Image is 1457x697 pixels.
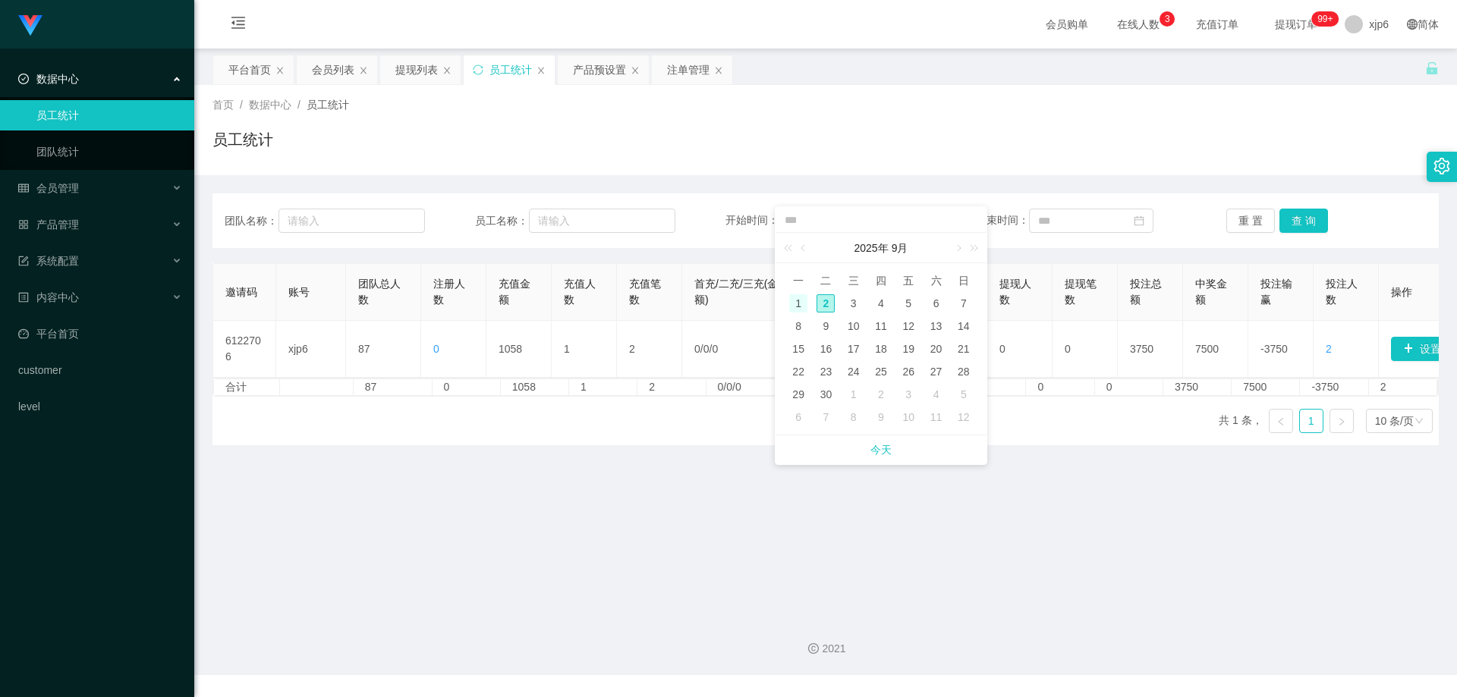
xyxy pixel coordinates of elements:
div: 25 [872,363,890,381]
td: 7500 [1232,379,1300,395]
div: 2021 [206,641,1445,657]
td: 2025年9月6日 [922,292,949,315]
td: 0 [1095,379,1163,395]
div: 11 [927,408,946,426]
span: 邀请码 [225,286,257,298]
td: 2025年9月13日 [922,315,949,338]
div: 4 [872,294,890,312]
i: 图标: close [359,66,368,75]
button: 查 询 [1279,209,1328,233]
td: 87 [346,321,421,378]
span: 充值金额 [499,278,530,306]
span: 系统配置 [18,255,79,267]
span: / [240,99,243,111]
th: 周五 [895,269,922,292]
div: 7 [955,294,973,312]
th: 周日 [950,269,977,292]
span: 一 [785,274,812,287]
span: 注册人数 [433,278,465,306]
a: 员工统计 [36,100,182,130]
td: 2025年10月1日 [840,383,867,406]
span: 会员管理 [18,182,79,194]
a: level [18,391,182,422]
td: 1 [552,321,617,378]
span: 0 [712,343,718,355]
i: 图标: check-circle-o [18,74,29,84]
a: 1 [1300,410,1323,432]
span: 充值笔数 [629,278,661,306]
i: 图标: close [442,66,452,75]
td: 3750 [1118,321,1183,378]
a: 9月 [890,233,910,263]
i: 图标: down [1415,416,1424,427]
a: 下个月 (翻页下键) [951,233,965,263]
td: -3750 [1248,321,1314,378]
span: 三 [840,274,867,287]
div: 28 [955,363,973,381]
span: 提现人数 [999,278,1031,306]
td: 2025年9月5日 [895,292,922,315]
td: 2025年9月28日 [950,360,977,383]
td: 2025年10月2日 [867,383,895,406]
span: 内容中心 [18,291,79,303]
span: 五 [895,274,922,287]
div: 3 [899,385,917,403]
td: 2025年9月19日 [895,338,922,360]
sup: 3 [1160,11,1175,27]
a: 下一年 (Control键加右方向键) [961,233,981,263]
i: 图标: copyright [808,643,819,654]
h1: 员工统计 [212,128,273,151]
td: 3750 [1163,379,1232,395]
td: 合计 [214,379,280,395]
td: 2025年9月10日 [840,315,867,338]
td: 2025年9月21日 [950,338,977,360]
i: 图标: global [1407,19,1418,30]
span: 员工统计 [307,99,349,111]
a: 2025年 [853,233,890,263]
td: 0 [1053,321,1118,378]
i: 图标: appstore-o [18,219,29,230]
div: 13 [927,317,946,335]
th: 周六 [922,269,949,292]
td: 2 [617,321,682,378]
span: 首页 [212,99,234,111]
span: 团队总人数 [358,278,401,306]
td: 2025年9月27日 [922,360,949,383]
span: 在线人数 [1109,19,1167,30]
td: 2025年9月24日 [840,360,867,383]
div: 29 [789,385,807,403]
span: 提现订单 [1267,19,1325,30]
span: 0 [433,343,439,355]
div: 3 [845,294,863,312]
td: 7500 [1183,321,1248,378]
li: 下一页 [1330,409,1354,433]
div: 1 [845,385,863,403]
span: 首充/二充/三充(金额) [694,278,778,306]
span: 0 [703,343,710,355]
span: 2 [1326,343,1332,355]
span: 开始时间： [725,214,779,226]
a: 上一年 (Control键加左方向键) [781,233,801,263]
td: 2025年10月9日 [867,406,895,429]
div: 员工统计 [489,55,532,84]
td: 2025年9月14日 [950,315,977,338]
td: 2025年10月3日 [895,383,922,406]
td: 6122706 [213,321,276,378]
span: 产品管理 [18,218,79,231]
div: 18 [872,340,890,358]
div: 平台首页 [228,55,271,84]
div: 会员列表 [312,55,354,84]
div: 26 [899,363,917,381]
td: / / [682,321,802,378]
sup: 256 [1311,11,1339,27]
p: 3 [1165,11,1170,27]
a: 团队统计 [36,137,182,167]
td: 1 [569,379,637,395]
div: 5 [899,294,917,312]
img: logo.9652507e.png [18,15,42,36]
td: 2025年9月15日 [785,338,812,360]
a: customer [18,355,182,385]
div: 产品预设置 [573,55,626,84]
td: 2 [1369,379,1437,395]
input: 请输入 [278,209,425,233]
